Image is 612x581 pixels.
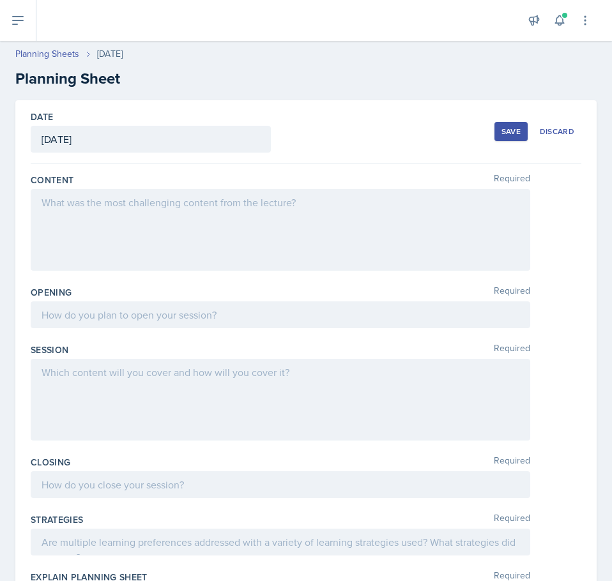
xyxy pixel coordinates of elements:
label: Date [31,110,53,123]
div: Save [501,126,521,137]
button: Discard [533,122,581,141]
span: Required [494,343,530,356]
label: Session [31,343,68,356]
span: Required [494,513,530,526]
label: Opening [31,286,72,299]
span: Required [494,174,530,186]
label: Strategies [31,513,84,526]
a: Planning Sheets [15,47,79,61]
span: Required [494,286,530,299]
div: Discard [540,126,574,137]
button: Save [494,122,528,141]
div: [DATE] [97,47,123,61]
label: Closing [31,456,70,469]
h2: Planning Sheet [15,67,597,90]
span: Required [494,456,530,469]
label: Content [31,174,73,186]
